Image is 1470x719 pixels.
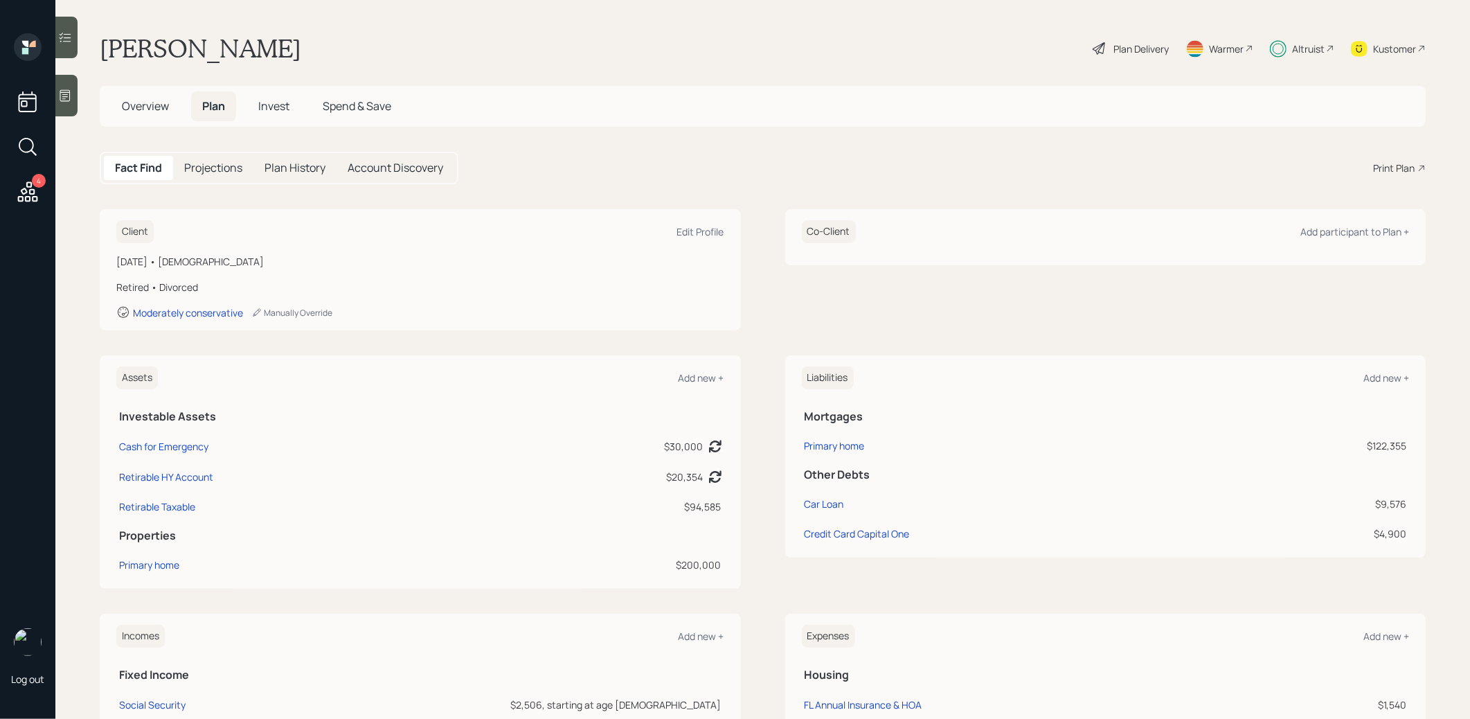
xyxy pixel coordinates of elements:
[323,98,391,114] span: Spend & Save
[116,220,154,243] h6: Client
[1373,161,1415,175] div: Print Plan
[802,625,855,648] h6: Expenses
[348,161,443,175] h5: Account Discovery
[1237,438,1407,453] div: $122,355
[251,307,332,319] div: Manually Override
[119,668,721,682] h5: Fixed Income
[116,625,165,648] h6: Incomes
[1373,42,1416,56] div: Kustomer
[119,529,721,542] h5: Properties
[14,628,42,656] img: treva-nostdahl-headshot.png
[667,470,703,484] div: $20,354
[1237,497,1407,511] div: $9,576
[258,98,289,114] span: Invest
[265,161,325,175] h5: Plan History
[119,558,179,572] div: Primary home
[493,558,721,572] div: $200,000
[665,439,703,454] div: $30,000
[202,98,225,114] span: Plan
[805,668,1407,682] h5: Housing
[805,468,1407,481] h5: Other Debts
[1363,630,1409,643] div: Add new +
[679,630,724,643] div: Add new +
[493,499,721,514] div: $94,585
[100,33,301,64] h1: [PERSON_NAME]
[116,280,724,294] div: Retired • Divorced
[184,161,242,175] h5: Projections
[115,161,162,175] h5: Fact Find
[116,366,158,389] h6: Assets
[122,98,169,114] span: Overview
[353,698,721,712] div: $2,506, starting at age [DEMOGRAPHIC_DATA]
[1113,42,1169,56] div: Plan Delivery
[119,410,721,423] h5: Investable Assets
[802,220,856,243] h6: Co-Client
[1300,225,1409,238] div: Add participant to Plan +
[677,225,724,238] div: Edit Profile
[1363,371,1409,384] div: Add new +
[805,698,922,711] div: FL Annual Insurance & HOA
[119,439,208,454] div: Cash for Emergency
[1292,42,1325,56] div: Altruist
[1237,526,1407,541] div: $4,900
[116,254,724,269] div: [DATE] • [DEMOGRAPHIC_DATA]
[679,371,724,384] div: Add new +
[11,673,44,686] div: Log out
[119,698,186,711] div: Social Security
[1209,42,1244,56] div: Warmer
[805,497,844,511] div: Car Loan
[802,366,854,389] h6: Liabilities
[133,306,243,319] div: Moderately conservative
[32,174,46,188] div: 4
[119,470,213,484] div: Retirable HY Account
[119,499,195,514] div: Retirable Taxable
[805,438,865,453] div: Primary home
[1144,698,1406,712] div: $1,540
[805,410,1407,423] h5: Mortgages
[805,526,910,541] div: Credit Card Capital One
